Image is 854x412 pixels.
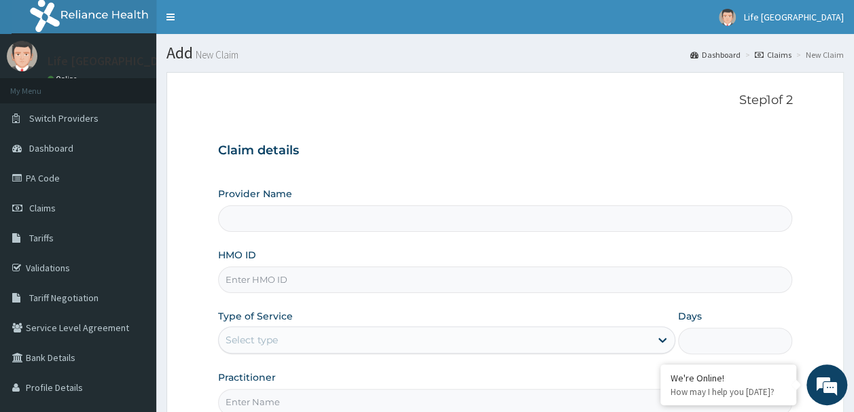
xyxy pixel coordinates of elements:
label: Provider Name [218,187,292,201]
div: We're Online! [671,372,786,384]
span: Life [GEOGRAPHIC_DATA] [744,11,844,23]
span: Tariffs [29,232,54,244]
a: Online [48,74,80,84]
img: User Image [7,41,37,71]
label: HMO ID [218,248,256,262]
li: New Claim [793,49,844,61]
input: Enter HMO ID [218,267,793,293]
a: Claims [755,49,791,61]
p: How may I help you today? [671,386,786,398]
h3: Claim details [218,143,793,158]
label: Practitioner [218,371,276,384]
div: Select type [226,333,278,347]
span: Claims [29,202,56,214]
p: Step 1 of 2 [218,93,793,108]
span: Dashboard [29,142,73,154]
small: New Claim [193,50,238,60]
img: User Image [719,9,736,26]
a: Dashboard [690,49,741,61]
span: Tariff Negotiation [29,292,99,304]
h1: Add [166,44,844,62]
span: Switch Providers [29,112,99,124]
p: Life [GEOGRAPHIC_DATA] [48,55,183,67]
label: Days [678,309,702,323]
label: Type of Service [218,309,293,323]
